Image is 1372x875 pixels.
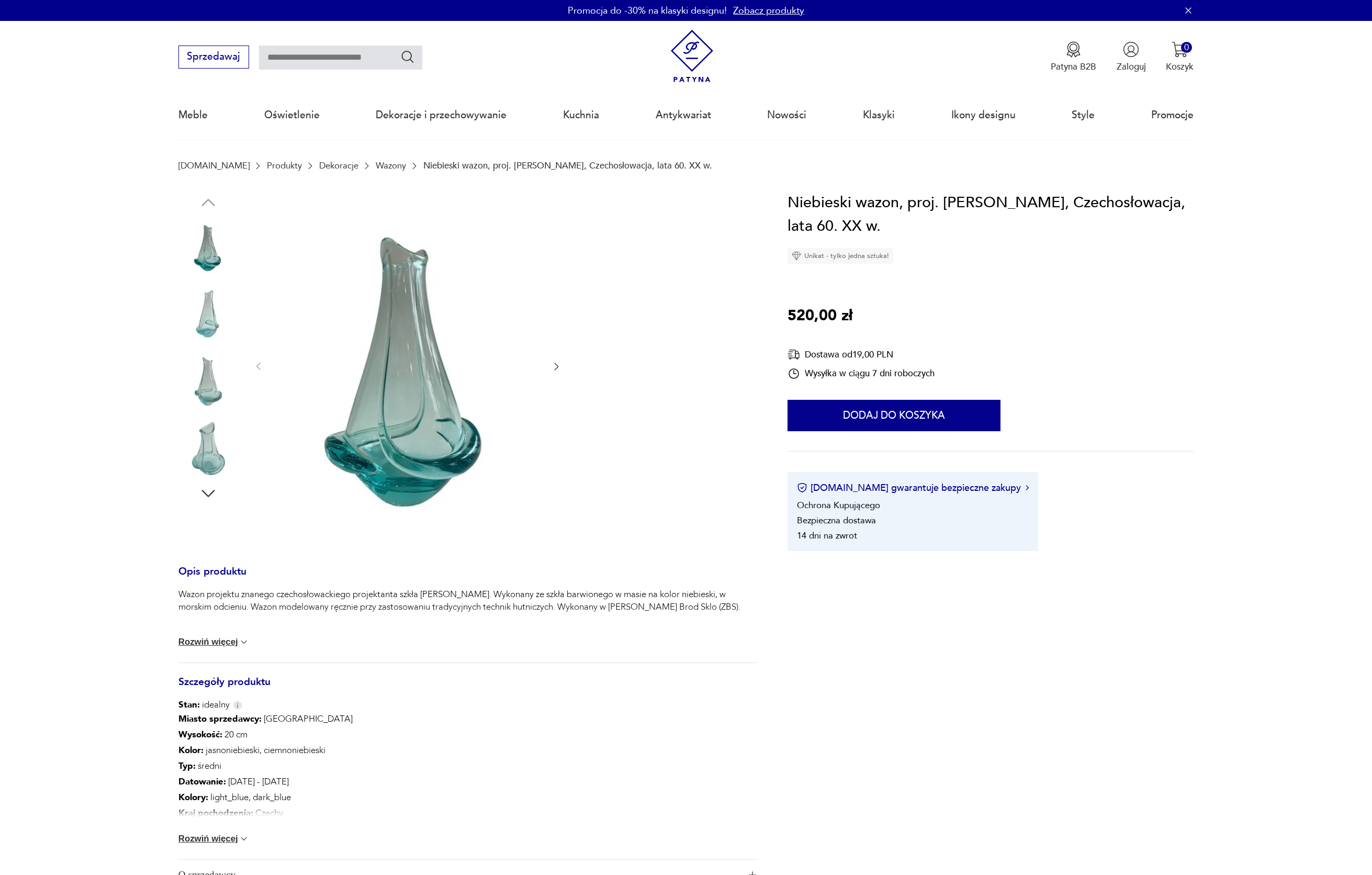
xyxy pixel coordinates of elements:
a: Zobacz produkty [733,4,804,17]
li: Bezpieczna dostawa [797,514,876,526]
p: [DATE] - [DATE] [178,774,438,790]
li: 14 dni na zwrot [797,530,857,542]
img: Zdjęcie produktu Niebieski wazon, proj. Miroslav Klinger, Czechosłowacja, lata 60. XX w. [178,284,238,343]
a: Ikona medaluPatyna B2B [1051,41,1096,73]
h3: Opis produktu [178,568,758,589]
button: Zaloguj [1117,41,1146,73]
a: Promocje [1151,91,1194,139]
img: Ikona dostawy [788,348,800,361]
img: Ikona strzałki w prawo [1026,485,1029,490]
b: Miasto sprzedawcy : [178,713,262,725]
p: Wazon projektu znanego czechosłowackiego projektanta szkła [PERSON_NAME]. Wykonany ze szkła barwi... [178,588,758,613]
button: Sprzedawaj [178,46,249,69]
button: Patyna B2B [1051,41,1096,73]
a: Klasyki [863,91,895,139]
p: light_blue, dark_blue [178,790,438,805]
button: Rozwiń więcej [178,637,250,647]
b: Wysokość : [178,728,222,741]
li: Ochrona Kupującego [797,499,880,511]
span: idealny [178,699,230,711]
h1: Niebieski wazon, proj. [PERSON_NAME], Czechosłowacja, lata 60. XX w. [788,191,1194,239]
button: Szukaj [400,49,415,64]
img: Ikonka użytkownika [1123,41,1139,58]
p: średni [178,758,438,774]
button: 0Koszyk [1166,41,1194,73]
b: Kolor: [178,744,204,756]
button: Rozwiń więcej [178,834,250,844]
a: Sprzedawaj [178,53,249,62]
p: Czechy [178,805,438,821]
img: Ikona certyfikatu [797,483,807,493]
p: Zaloguj [1117,61,1146,73]
img: Info icon [233,701,242,710]
a: Dekoracje i przechowywanie [376,91,507,139]
b: Kraj pochodzenia : [178,807,253,819]
p: 20 cm [178,727,438,743]
p: 520,00 zł [788,304,852,328]
b: Kolory : [178,791,208,803]
div: 0 [1181,42,1192,53]
a: Dekoracje [319,161,358,171]
div: Unikat - tylko jedna sztuka! [788,248,893,264]
a: Ikony designu [951,91,1016,139]
a: Wazony [376,161,406,171]
a: Produkty [267,161,302,171]
a: [DOMAIN_NAME] [178,161,250,171]
img: Zdjęcie produktu Niebieski wazon, proj. Miroslav Klinger, Czechosłowacja, lata 60. XX w. [178,417,238,477]
img: chevron down [239,637,249,647]
img: Zdjęcie produktu Niebieski wazon, proj. Miroslav Klinger, Czechosłowacja, lata 60. XX w. [178,351,238,410]
p: jasnoniebieski, ciemnoniebieski [178,743,438,758]
b: Stan: [178,699,200,711]
a: Antykwariat [656,91,711,139]
h3: Szczegóły produktu [178,678,758,699]
a: Style [1072,91,1095,139]
div: Dostawa od 19,00 PLN [788,348,935,361]
img: Ikona koszyka [1172,41,1188,58]
p: [GEOGRAPHIC_DATA] [178,711,438,727]
img: Zdjęcie produktu Niebieski wazon, proj. Miroslav Klinger, Czechosłowacja, lata 60. XX w. [276,191,538,541]
img: Ikona diamentu [792,251,801,261]
a: Kuchnia [563,91,599,139]
p: Patyna B2B [1051,61,1096,73]
img: Ikona medalu [1065,41,1082,58]
div: Wysyłka w ciągu 7 dni roboczych [788,367,935,380]
button: [DOMAIN_NAME] gwarantuje bezpieczne zakupy [797,481,1029,495]
p: Niebieski wazon, proj. [PERSON_NAME], Czechosłowacja, lata 60. XX w. [423,161,712,171]
button: Dodaj do koszyka [788,400,1000,431]
a: Oświetlenie [264,91,320,139]
b: Typ : [178,760,196,772]
b: Datowanie : [178,776,226,788]
a: Nowości [767,91,806,139]
img: chevron down [239,834,249,844]
p: Promocja do -30% na klasyki designu! [568,4,727,17]
img: Patyna - sklep z meblami i dekoracjami vintage [666,30,718,83]
a: Meble [178,91,208,139]
img: Zdjęcie produktu Niebieski wazon, proj. Miroslav Klinger, Czechosłowacja, lata 60. XX w. [178,217,238,277]
p: Koszyk [1166,61,1194,73]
